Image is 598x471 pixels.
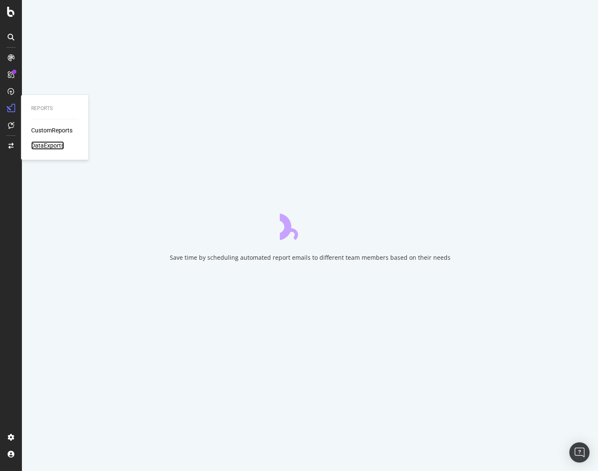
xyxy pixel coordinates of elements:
div: Save time by scheduling automated report emails to different team members based on their needs [170,253,451,262]
a: DataExports [31,141,64,150]
div: Open Intercom Messenger [569,442,590,463]
div: animation [280,210,341,240]
div: Reports [31,105,78,112]
a: CustomReports [31,126,72,135]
